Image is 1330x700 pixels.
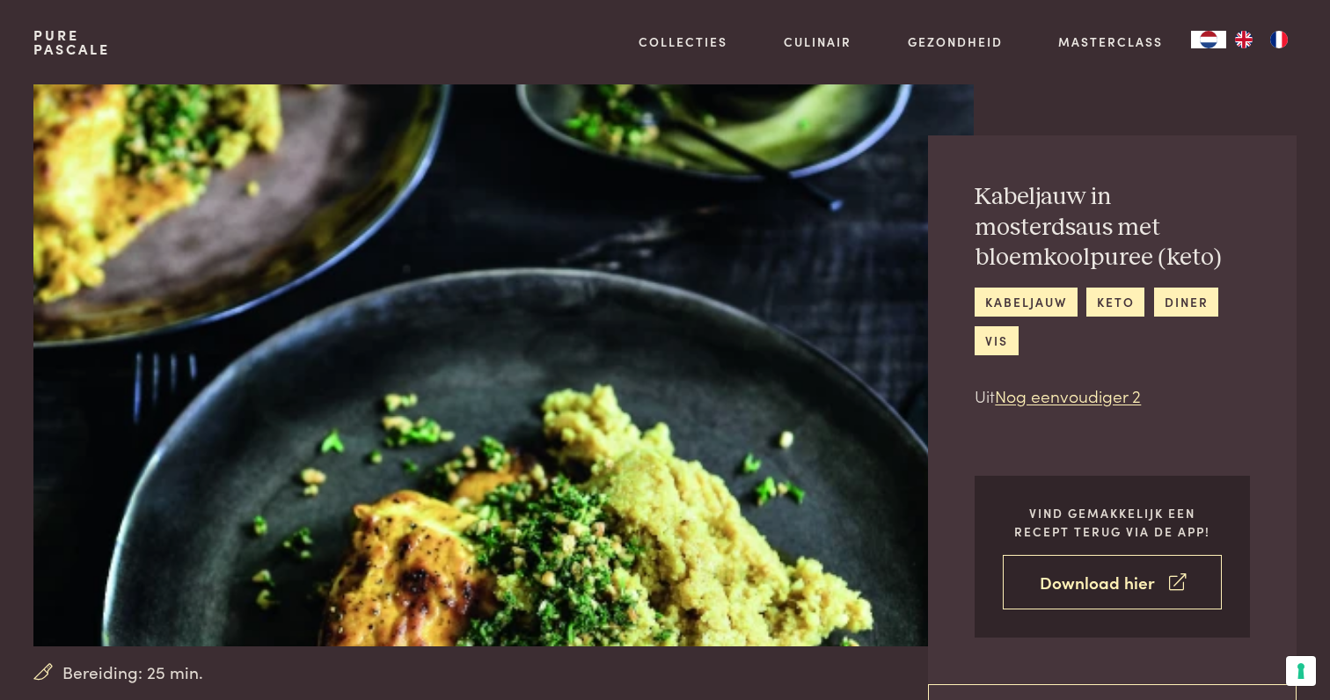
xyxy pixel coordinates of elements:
[1191,31,1297,48] aside: Language selected: Nederlands
[995,383,1141,407] a: Nog eenvoudiger 2
[1226,31,1261,48] a: EN
[975,288,1077,317] a: kabeljauw
[784,33,851,51] a: Culinair
[1058,33,1163,51] a: Masterclass
[1191,31,1226,48] div: Language
[1261,31,1297,48] a: FR
[62,660,203,685] span: Bereiding: 25 min.
[975,326,1018,355] a: vis
[33,28,110,56] a: PurePascale
[1003,555,1222,610] a: Download hier
[1154,288,1218,317] a: diner
[1286,656,1316,686] button: Uw voorkeuren voor toestemming voor trackingtechnologieën
[1086,288,1144,317] a: keto
[1191,31,1226,48] a: NL
[908,33,1003,51] a: Gezondheid
[975,182,1250,273] h2: Kabeljauw in mosterdsaus met bloemkoolpuree (keto)
[975,383,1250,409] p: Uit
[33,82,974,646] img: Kabeljauw in mosterdsaus met bloemkoolpuree (keto)
[1226,31,1297,48] ul: Language list
[639,33,727,51] a: Collecties
[1003,504,1222,540] p: Vind gemakkelijk een recept terug via de app!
